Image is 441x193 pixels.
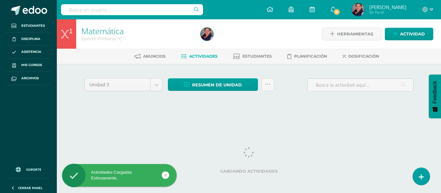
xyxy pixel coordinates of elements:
[81,35,193,42] div: Quinto Primaria 'C'
[21,63,42,68] span: Mis cursos
[81,25,124,36] a: Matemática
[21,23,45,28] span: Estudiantes
[432,81,438,103] span: Feedback
[181,51,218,62] a: Actividades
[81,26,193,35] h1: Matemática
[61,4,203,15] input: Busca un usuario...
[429,74,441,118] button: Feedback - Mostrar encuesta
[84,169,414,174] label: Cargando actividades
[369,10,406,15] span: Mi Perfil
[21,49,41,54] span: Asistencia
[26,167,41,172] span: Soporte
[189,54,218,59] span: Actividades
[18,186,43,190] span: Cerrar panel
[200,28,213,41] img: 7c2d65378782aba2fa86a0a0c155eef5.png
[348,54,379,59] span: Dosificación
[287,51,327,62] a: Planificación
[242,54,272,59] span: Estudiantes
[343,51,379,62] a: Dosificación
[8,161,49,177] a: Soporte
[385,28,433,40] a: Actividad
[5,19,52,33] a: Estudiantes
[143,54,166,59] span: Anuncios
[5,72,52,85] a: Archivos
[168,78,258,91] a: Resumen de unidad
[233,51,272,62] a: Estudiantes
[5,59,52,72] a: Mis cursos
[369,4,406,10] span: [PERSON_NAME]
[308,79,413,91] input: Busca la actividad aquí...
[62,169,177,181] div: Actividades Cargadas Exitosamente.
[134,51,166,62] a: Anuncios
[85,79,162,91] a: Unidad 3
[322,28,382,40] a: Herramientas
[400,28,425,40] span: Actividad
[352,3,364,16] img: 7c2d65378782aba2fa86a0a0c155eef5.png
[21,36,40,42] span: Disciplina
[21,76,39,81] span: Archivos
[192,79,242,91] span: Resumen de unidad
[294,54,327,59] span: Planificación
[333,8,340,15] span: 8
[337,28,373,40] span: Herramientas
[5,46,52,59] a: Asistencia
[5,33,52,46] a: Disciplina
[89,79,145,91] span: Unidad 3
